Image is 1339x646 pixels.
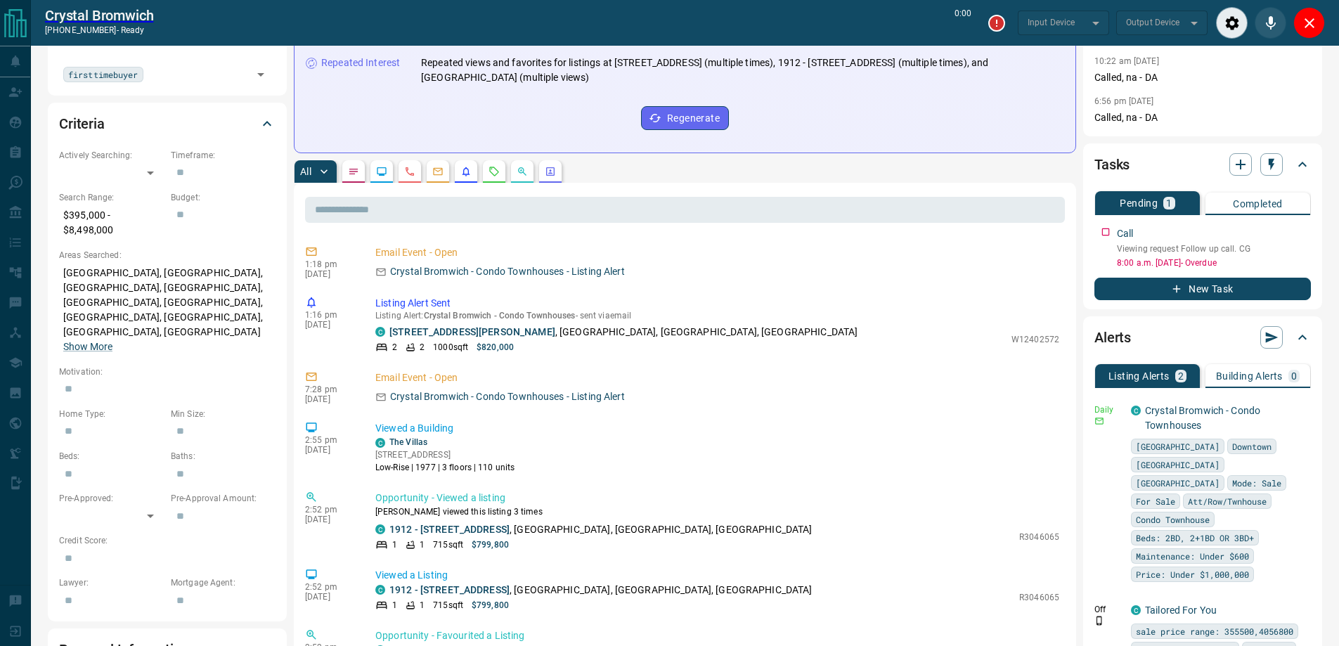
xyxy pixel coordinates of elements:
[305,310,354,320] p: 1:16 pm
[59,149,164,162] p: Actively Searching:
[1094,278,1311,300] button: New Task
[389,437,427,447] a: The Villas
[1094,96,1154,106] p: 6:56 pm [DATE]
[517,166,528,177] svg: Opportunities
[1094,70,1311,85] p: Called, na - DA
[1145,405,1260,431] a: Crystal Bromwich - Condo Townhouses
[1188,494,1267,508] span: Att/Row/Twnhouse
[389,522,813,537] p: , [GEOGRAPHIC_DATA], [GEOGRAPHIC_DATA], [GEOGRAPHIC_DATA]
[305,582,354,592] p: 2:52 pm
[389,326,555,337] a: [STREET_ADDRESS][PERSON_NAME]
[1216,371,1283,381] p: Building Alerts
[171,492,276,505] p: Pre-Approval Amount:
[1094,403,1123,416] p: Daily
[59,112,105,135] h2: Criteria
[305,592,354,602] p: [DATE]
[424,311,576,321] span: Crystal Bromwich - Condo Townhouses
[375,421,1059,436] p: Viewed a Building
[1019,531,1059,543] p: R3046065
[59,450,164,463] p: Beds:
[1094,416,1104,426] svg: Email
[1011,333,1059,346] p: W12402572
[375,585,385,595] div: condos.ca
[375,524,385,534] div: condos.ca
[375,491,1059,505] p: Opportunity - Viewed a listing
[375,448,515,461] p: [STREET_ADDRESS]
[348,166,359,177] svg: Notes
[45,7,153,24] a: Crystal Bromwich
[1136,567,1249,581] span: Price: Under $1,000,000
[489,166,500,177] svg: Requests
[1117,257,1311,269] p: 8:00 a.m. [DATE] - Overdue
[432,166,444,177] svg: Emails
[433,538,463,551] p: 715 sqft
[472,599,509,612] p: $799,800
[472,538,509,551] p: $799,800
[1136,549,1249,563] span: Maintenance: Under $600
[305,394,354,404] p: [DATE]
[1178,371,1184,381] p: 2
[1120,198,1158,208] p: Pending
[389,584,510,595] a: 1912 - [STREET_ADDRESS]
[171,450,276,463] p: Baths:
[1136,439,1220,453] span: [GEOGRAPHIC_DATA]
[121,25,145,35] span: ready
[392,599,397,612] p: 1
[59,261,276,358] p: [GEOGRAPHIC_DATA], [GEOGRAPHIC_DATA], [GEOGRAPHIC_DATA], [GEOGRAPHIC_DATA], [GEOGRAPHIC_DATA], [G...
[389,524,510,535] a: 1912 - [STREET_ADDRESS]
[59,107,276,141] div: Criteria
[375,628,1059,643] p: Opportunity - Favourited a Listing
[375,245,1059,260] p: Email Event - Open
[433,599,463,612] p: 715 sqft
[1233,199,1283,209] p: Completed
[1291,371,1297,381] p: 0
[375,505,1059,518] p: [PERSON_NAME] viewed this listing 3 times
[1232,439,1272,453] span: Downtown
[251,65,271,84] button: Open
[59,408,164,420] p: Home Type:
[392,538,397,551] p: 1
[1108,371,1170,381] p: Listing Alerts
[433,341,468,354] p: 1000 sqft
[375,296,1059,311] p: Listing Alert Sent
[375,327,385,337] div: condos.ca
[63,340,112,354] button: Show More
[305,435,354,445] p: 2:55 pm
[59,366,276,378] p: Motivation:
[392,341,397,354] p: 2
[305,385,354,394] p: 7:28 pm
[1094,148,1311,181] div: Tasks
[390,389,625,404] p: Crystal Bromwich - Condo Townhouses - Listing Alert
[321,56,400,70] p: Repeated Interest
[1136,512,1210,527] span: Condo Townhouse
[1131,605,1141,615] div: condos.ca
[420,538,425,551] p: 1
[955,7,971,39] p: 0:00
[375,438,385,448] div: condos.ca
[300,167,311,176] p: All
[1136,624,1293,638] span: sale price range: 355500,4056800
[376,166,387,177] svg: Lead Browsing Activity
[68,67,138,82] span: firsttimebuyer
[375,568,1059,583] p: Viewed a Listing
[1117,226,1134,241] p: Call
[1232,476,1281,490] span: Mode: Sale
[171,149,276,162] p: Timeframe:
[389,583,813,597] p: , [GEOGRAPHIC_DATA], [GEOGRAPHIC_DATA], [GEOGRAPHIC_DATA]
[305,515,354,524] p: [DATE]
[641,106,729,130] button: Regenerate
[1136,531,1254,545] span: Beds: 2BD, 2+1BD OR 3BD+
[305,320,354,330] p: [DATE]
[460,166,472,177] svg: Listing Alerts
[59,249,276,261] p: Areas Searched:
[389,325,858,340] p: , [GEOGRAPHIC_DATA], [GEOGRAPHIC_DATA], [GEOGRAPHIC_DATA]
[375,370,1059,385] p: Email Event - Open
[171,191,276,204] p: Budget:
[59,204,164,242] p: $395,000 - $8,498,000
[420,341,425,354] p: 2
[1136,476,1220,490] span: [GEOGRAPHIC_DATA]
[171,408,276,420] p: Min Size:
[59,492,164,505] p: Pre-Approved:
[421,56,1064,85] p: Repeated views and favorites for listings at [STREET_ADDRESS] (multiple times), 1912 - [STREET_AD...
